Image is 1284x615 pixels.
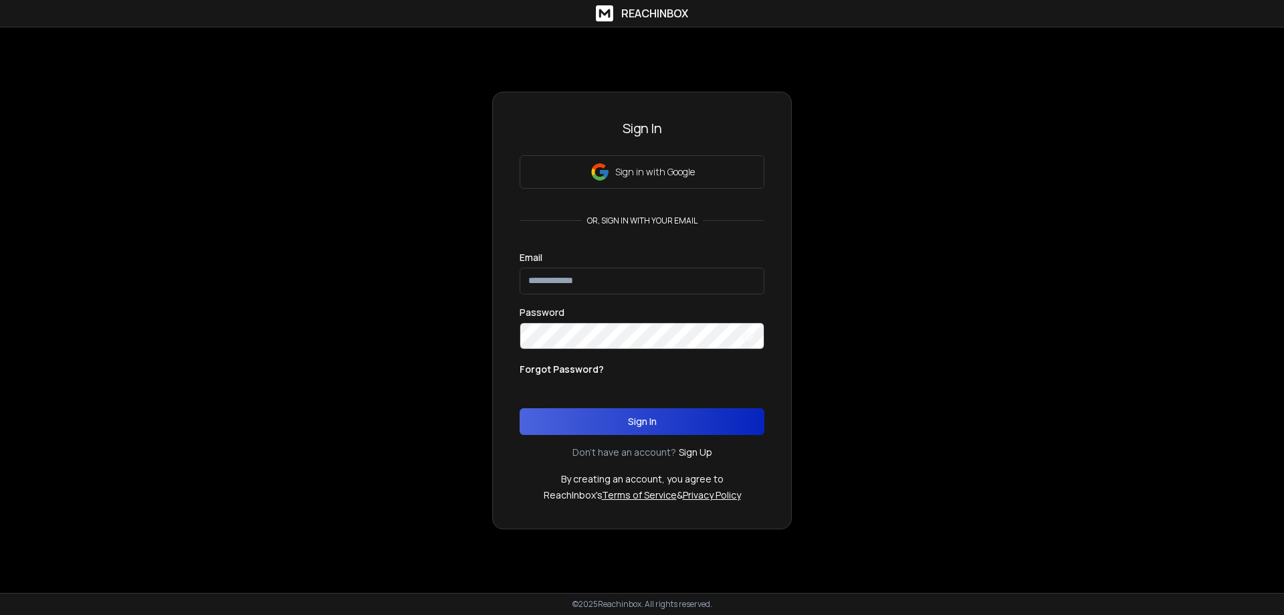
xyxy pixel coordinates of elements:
[520,155,764,189] button: Sign in with Google
[679,446,712,459] a: Sign Up
[572,446,676,459] p: Don't have an account?
[621,5,688,21] h1: ReachInbox
[561,472,724,486] p: By creating an account, you agree to
[602,489,677,501] a: Terms of Service
[572,599,712,610] p: © 2025 Reachinbox. All rights reserved.
[520,363,604,376] p: Forgot Password?
[520,308,564,317] label: Password
[582,215,703,226] p: or, sign in with your email
[520,408,764,435] button: Sign In
[615,165,695,179] p: Sign in with Google
[544,489,741,502] p: ReachInbox's &
[520,253,542,262] label: Email
[596,5,688,21] a: ReachInbox
[683,489,741,501] a: Privacy Policy
[520,119,764,138] h3: Sign In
